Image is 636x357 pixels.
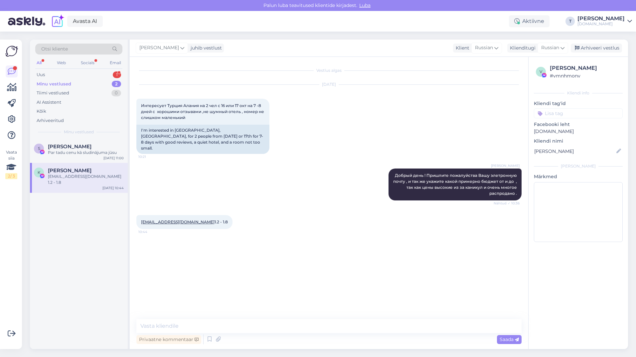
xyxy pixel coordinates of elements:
[56,59,67,67] div: Web
[141,219,215,224] a: [EMAIL_ADDRESS][DOMAIN_NAME]
[48,168,91,174] span: Konstantins Abramovs
[565,17,575,26] div: T
[136,81,522,87] div: [DATE]
[136,125,269,154] div: I'm interested in [GEOGRAPHIC_DATA], [GEOGRAPHIC_DATA], for 2 people from [DATE] or 17th for 7-8 ...
[357,2,373,8] span: Luba
[37,90,69,96] div: Tiimi vestlused
[534,173,623,180] p: Märkmed
[534,121,623,128] p: Facebooki leht
[534,138,623,145] p: Kliendi nimi
[138,154,163,159] span: 10:21
[112,81,121,87] div: 2
[136,335,201,344] div: Privaatne kommentaar
[67,16,103,27] a: Avasta AI
[509,15,550,27] div: Aktiivne
[534,100,623,107] p: Kliendi tag'id
[494,201,520,206] span: Nähtud ✓ 10:36
[139,44,179,52] span: [PERSON_NAME]
[475,44,493,52] span: Russian
[534,128,623,135] p: [DOMAIN_NAME]
[38,146,40,151] span: S
[577,16,632,27] a: [PERSON_NAME][DOMAIN_NAME]
[102,185,124,190] div: [DATE] 10:44
[108,59,122,67] div: Email
[453,45,469,52] div: Klient
[534,90,623,96] div: Kliendi info
[393,173,518,196] span: Добрый день ! Пришлите пожалуйства Вашу элетронную почту , и так же укажите какой примерно бюджет...
[37,108,46,115] div: Kõik
[5,45,18,58] img: Askly Logo
[500,336,519,342] span: Saada
[64,129,94,135] span: Minu vestlused
[540,69,542,74] span: v
[113,71,121,78] div: 1
[534,163,623,169] div: [PERSON_NAME]
[550,64,621,72] div: [PERSON_NAME]
[138,229,163,234] span: 10:44
[5,173,17,179] div: 2 / 3
[141,219,228,224] span: 1.2 - 1.8
[51,14,65,28] img: explore-ai
[41,46,68,53] span: Otsi kliente
[35,59,43,67] div: All
[103,156,124,161] div: [DATE] 11:00
[491,163,520,168] span: [PERSON_NAME]
[48,174,124,185] div: [EMAIL_ADDRESS][DOMAIN_NAME] 1.2 - 1.8
[37,99,61,106] div: AI Assistent
[79,59,96,67] div: Socials
[571,44,622,53] div: Arhiveeri vestlus
[577,21,625,27] div: [DOMAIN_NAME]
[141,103,265,120] span: Интересует Турция Алания на 2 чел с 16 или 17 окт на 7 -8 дней с хорошими отзывами ,не шумный оте...
[48,144,91,150] span: Sandis Šāblis
[577,16,625,21] div: [PERSON_NAME]
[534,148,615,155] input: Lisa nimi
[37,117,64,124] div: Arhiveeritud
[541,44,559,52] span: Russian
[48,150,124,156] div: Par tadu cenu kā sludinājuma jūsu
[136,67,522,73] div: Vestlus algas
[37,81,71,87] div: Minu vestlused
[188,45,222,52] div: juhib vestlust
[550,72,621,79] div: # vmnhmonv
[37,71,45,78] div: Uus
[38,170,41,175] span: K
[534,108,623,118] input: Lisa tag
[507,45,536,52] div: Klienditugi
[111,90,121,96] div: 0
[5,149,17,179] div: Vaata siia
